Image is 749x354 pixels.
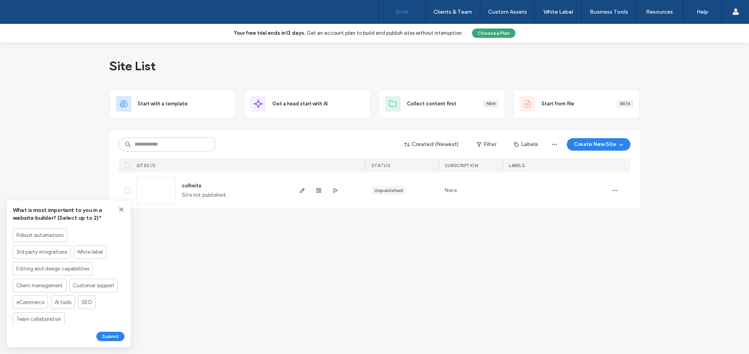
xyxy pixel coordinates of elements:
span: Get an account plan to build and publish sites without interruption. [307,30,463,36]
span: SITES (1) [137,163,156,168]
span: Client management [16,282,63,290]
span: STATUS [371,163,390,168]
span: LABELS [509,163,525,168]
span: Team collaboration [16,315,61,323]
span: AI tools [55,299,71,306]
span: Start from file [541,100,574,108]
span: Robust automations [16,231,64,239]
button: Created (Newest) [398,138,466,151]
div: New [483,100,499,107]
button: Submit [96,332,124,341]
span: White label [77,248,103,256]
label: Clients & Team [433,9,472,15]
b: Your free trial ends in . [234,30,305,36]
a: colheita [182,183,201,189]
span: Start with a template [138,100,188,108]
label: White Label [543,9,573,15]
span: Site not published [182,191,226,199]
div: Unpublished [374,187,403,194]
b: 13 days [286,30,304,36]
div: Beta [617,100,633,107]
label: Resources [646,9,673,15]
button: Labels [507,138,545,151]
span: SUBSCRIPTION [445,163,478,168]
label: Custom Assets [488,9,527,15]
span: Customer support [73,282,114,290]
div: Start from fileBeta [513,89,640,118]
span: eCommerce [16,299,44,306]
label: Business Tools [590,9,628,15]
div: Get a head start with AI [244,89,371,118]
span: SEO [82,299,92,306]
span: None [445,187,457,194]
button: Filter [469,138,504,151]
span: Collect content first [407,100,456,108]
div: Start with a template [109,89,236,118]
span: 3rd party integrations [16,248,67,256]
label: Sites [396,8,409,15]
div: Collect content firstNew [378,89,505,118]
span: Site List [109,58,156,74]
span: Get a head start with AI [272,100,328,108]
button: Create New Site [567,138,630,151]
span: Editing and design capabilities [16,265,89,273]
label: Help [697,9,708,15]
span: What is most important to you in a website builder? (Select up to 2) [13,207,102,221]
button: Choose a Plan [472,28,515,38]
